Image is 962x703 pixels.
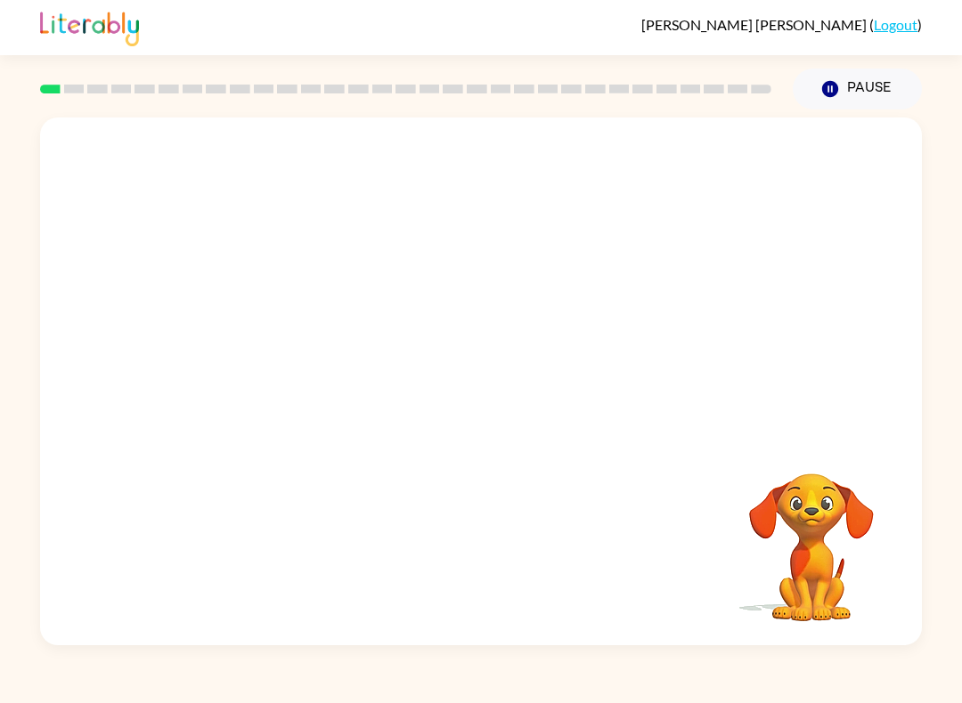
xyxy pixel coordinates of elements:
[722,446,901,624] video: Your browser must support playing .mp4 files to use Literably. Please try using another browser.
[793,69,922,109] button: Pause
[874,16,917,33] a: Logout
[641,16,869,33] span: [PERSON_NAME] [PERSON_NAME]
[641,16,922,33] div: ( )
[40,7,139,46] img: Literably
